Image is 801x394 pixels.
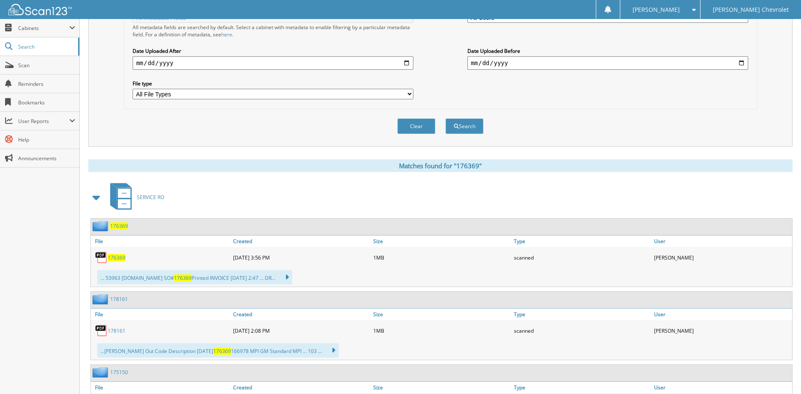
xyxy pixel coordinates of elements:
[92,367,110,378] img: folder2.png
[467,47,748,55] label: Date Uploaded Before
[512,382,652,393] a: Type
[213,347,231,355] span: 176369
[633,7,680,12] span: [PERSON_NAME]
[652,309,792,320] a: User
[108,254,125,261] a: 176369
[371,382,511,393] a: Size
[371,249,511,266] div: 1MB
[18,25,69,32] span: Cabinets
[91,382,231,393] a: File
[652,322,792,339] div: [PERSON_NAME]
[8,4,72,15] img: scan123-logo-white.svg
[110,222,128,230] a: 176369
[18,99,75,106] span: Bookmarks
[512,309,652,320] a: Type
[137,194,164,201] span: SERVICE RO
[371,309,511,320] a: Size
[231,249,371,266] div: [DATE] 3:56 PM
[231,309,371,320] a: Created
[512,322,652,339] div: scanned
[512,249,652,266] div: scanned
[91,235,231,247] a: File
[18,136,75,143] span: Help
[652,235,792,247] a: User
[371,322,511,339] div: 1MB
[95,251,108,264] img: PDF.png
[652,249,792,266] div: [PERSON_NAME]
[18,80,75,88] span: Reminders
[133,24,413,38] div: All metadata fields are searched by default. Select a cabinet with metadata to enable filtering b...
[110,295,128,303] a: 178161
[88,159,793,172] div: Matches found for "176369"
[18,62,75,69] span: Scan
[759,353,801,394] iframe: Chat Widget
[174,274,192,282] span: 176369
[231,322,371,339] div: [DATE] 2:08 PM
[221,31,232,38] a: here
[713,7,789,12] span: [PERSON_NAME] Chevrolet
[97,270,292,285] div: ... 53963 [DOMAIN_NAME] SO# Printed INVOICE [DATE] 2:47 ... DR...
[97,343,339,358] div: ...[PERSON_NAME] Out Code Description [DATE] 166978 MPI GM Standard MPI ... 103 ...
[92,294,110,304] img: folder2.png
[445,118,483,134] button: Search
[652,382,792,393] a: User
[371,235,511,247] a: Size
[18,118,69,125] span: User Reports
[133,80,413,87] label: File type
[18,155,75,162] span: Announcements
[92,221,110,231] img: folder2.png
[467,56,748,70] input: end
[512,235,652,247] a: Type
[133,47,413,55] label: Date Uploaded After
[397,118,435,134] button: Clear
[231,382,371,393] a: Created
[231,235,371,247] a: Created
[108,327,125,334] a: 178161
[91,309,231,320] a: File
[105,181,164,214] a: SERVICE RO
[133,56,413,70] input: start
[110,369,128,376] a: 175150
[18,43,74,50] span: Search
[95,324,108,337] img: PDF.png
